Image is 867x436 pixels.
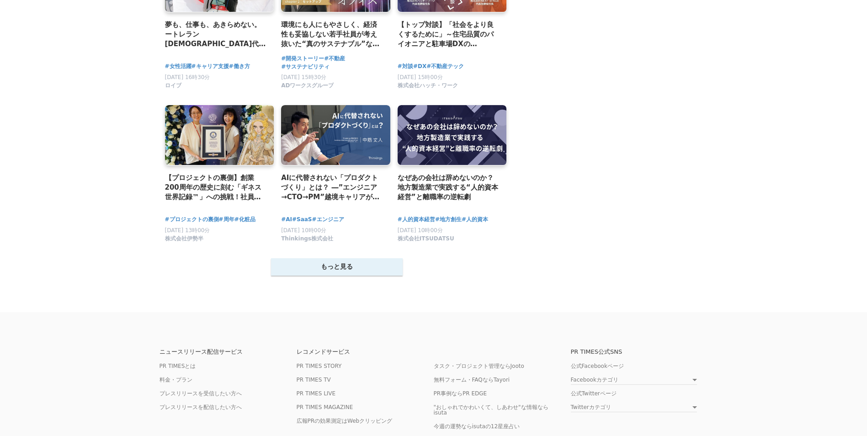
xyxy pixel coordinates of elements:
span: 株式会社ITSUDATSU [398,235,454,243]
a: PR TIMES STORY [297,363,342,369]
a: プレスリリースを配信したい方へ [160,404,242,410]
a: 株式会社ITSUDATSU [398,237,454,244]
a: 【トップ対談】「社会をより良くするために」～住宅品質のパイオニアと駐車場DXの[PERSON_NAME]が描く、安心と利便性の共創 [398,20,500,49]
a: #不動産 [324,54,345,63]
a: #働き方 [229,62,250,71]
a: #AI [281,215,292,224]
a: 環境にも人にもやさしく、経済性も妥協しない若手社員が考え抜いた“真のサステナブル”なオフィス提案 ～「木質化×ウェルネスオフィス」製作秘話を動画で紹介～ [281,20,383,49]
a: Facebookカテゴリ [571,377,697,385]
a: PR TIMES TV [297,377,331,383]
span: ロイブ [165,82,181,90]
span: [DATE] 13時00分 [165,227,210,234]
a: 公式Facebookページ [571,363,624,369]
a: タスク・プロジェクト管理ならJooto [434,363,524,369]
a: PR事例ならPR EDGE [434,390,487,397]
a: 株式会社ハッチ・ワーク [398,84,458,90]
a: #サステナビリティ [281,63,330,71]
a: 公式Twitterページ [571,390,617,397]
a: プレスリリースを受信したい方へ [160,390,242,397]
a: 株式会社伊勢半 [165,237,203,244]
span: [DATE] 15時00分 [398,74,443,80]
span: 株式会社ハッチ・ワーク [398,82,458,90]
a: PR TIMES MAGAZINE [297,404,353,410]
span: Thinkings株式会社 [281,235,333,243]
a: #女性活躍 [165,62,191,71]
a: 【プロジェクトの裏側】創業200周年の歴史に刻む「ギネス世界記録™」への挑戦！社員にも秘密で準備されたサプライズチャレンジの舞台裏 [165,173,267,202]
a: Thinkings株式会社 [281,237,333,244]
a: PR TIMES LIVE [297,390,336,397]
span: 株式会社伊勢半 [165,235,203,243]
span: [DATE] 15時30分 [281,74,326,80]
p: ニュースリリース配信サービス [160,349,297,355]
a: #DX [413,62,426,71]
a: #エンジニア [312,215,344,224]
a: ADワークスグループ [281,84,334,90]
a: PR TIMESとは [160,363,196,369]
a: Twitterカテゴリ [571,404,697,412]
span: [DATE] 10時00分 [281,227,326,234]
span: [DATE] 16時30分 [165,74,210,80]
a: 無料フォーム・FAQならTayori [434,377,510,383]
a: なぜあの会社は辞めないのか？地方製造業で実践する“人的資本経営”と離職率の逆転劇 [398,173,500,202]
a: #キャリア支援 [191,62,229,71]
a: 料金・プラン [160,377,192,383]
a: #不動産テック [426,62,464,71]
a: #プロジェクトの裏側 [165,215,219,224]
a: #対談 [398,62,413,71]
a: 今週の運勢ならisutaの12星座占い [434,423,520,430]
span: [DATE] 10時00分 [398,227,443,234]
a: ロイブ [165,84,181,90]
a: #開発ストーリー [281,54,324,63]
button: もっと見る [271,258,403,276]
a: #地方創生 [435,215,462,224]
a: AIに代替されない「プロダクトづくり」とは？ ―”エンジニア→CTO→PM”越境キャリアが語る、どんな肩書でも必要な視点 [281,173,383,202]
a: 夢も、仕事も、あきらめない。ートレラン[DEMOGRAPHIC_DATA]代表・[PERSON_NAME]が選んだ『ロイブ』という働き方ー [165,20,267,49]
a: "おしゃれでかわいくて、しあわせ"な情報ならisuta [434,404,548,416]
a: #周年 [219,215,234,224]
a: #化粧品 [234,215,255,224]
a: 広報PRの効果測定はWebクリッピング [297,418,393,424]
a: #人的資本 [462,215,488,224]
p: PR TIMES公式SNS [571,349,708,355]
a: #人的資本経営 [398,215,435,224]
a: #SaaS [292,215,312,224]
span: ADワークスグループ [281,82,334,90]
p: レコメンドサービス [297,349,434,355]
